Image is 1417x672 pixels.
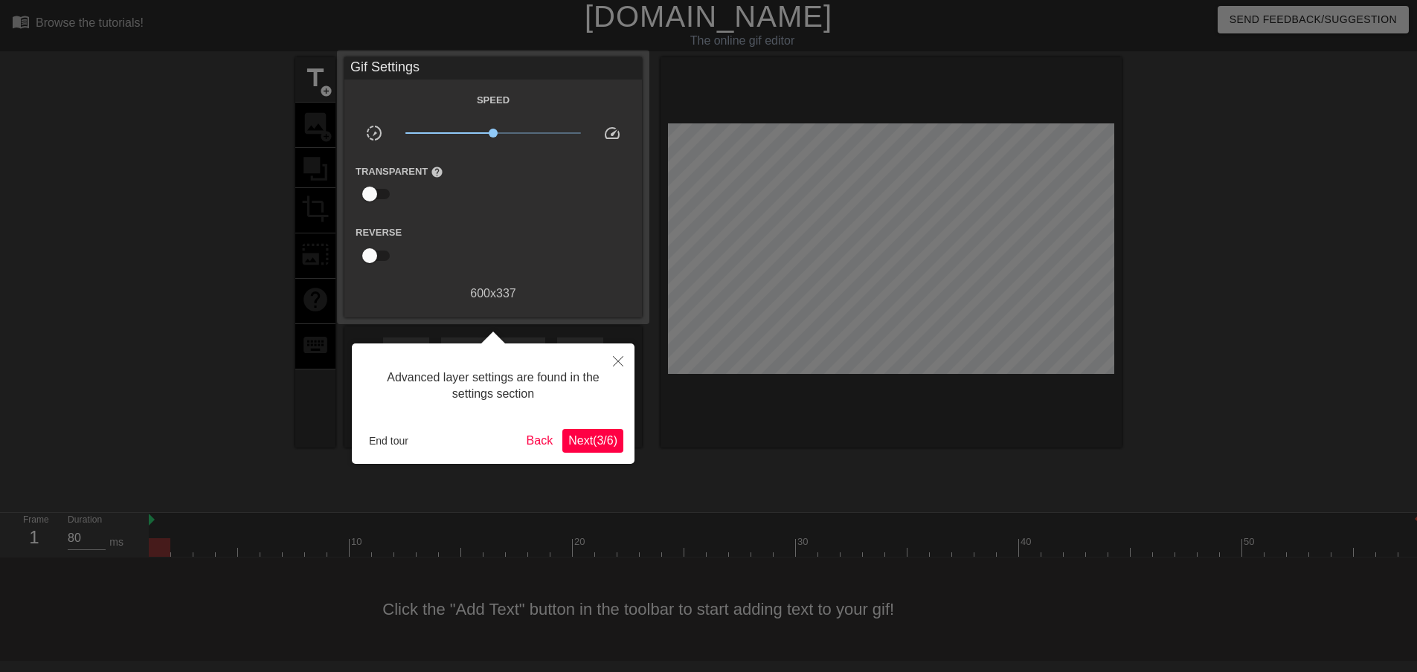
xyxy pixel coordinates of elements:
[602,343,634,378] button: Close
[562,429,623,453] button: Next
[568,434,617,447] span: Next ( 3 / 6 )
[363,355,623,418] div: Advanced layer settings are found in the settings section
[363,430,414,452] button: End tour
[521,429,559,453] button: Back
